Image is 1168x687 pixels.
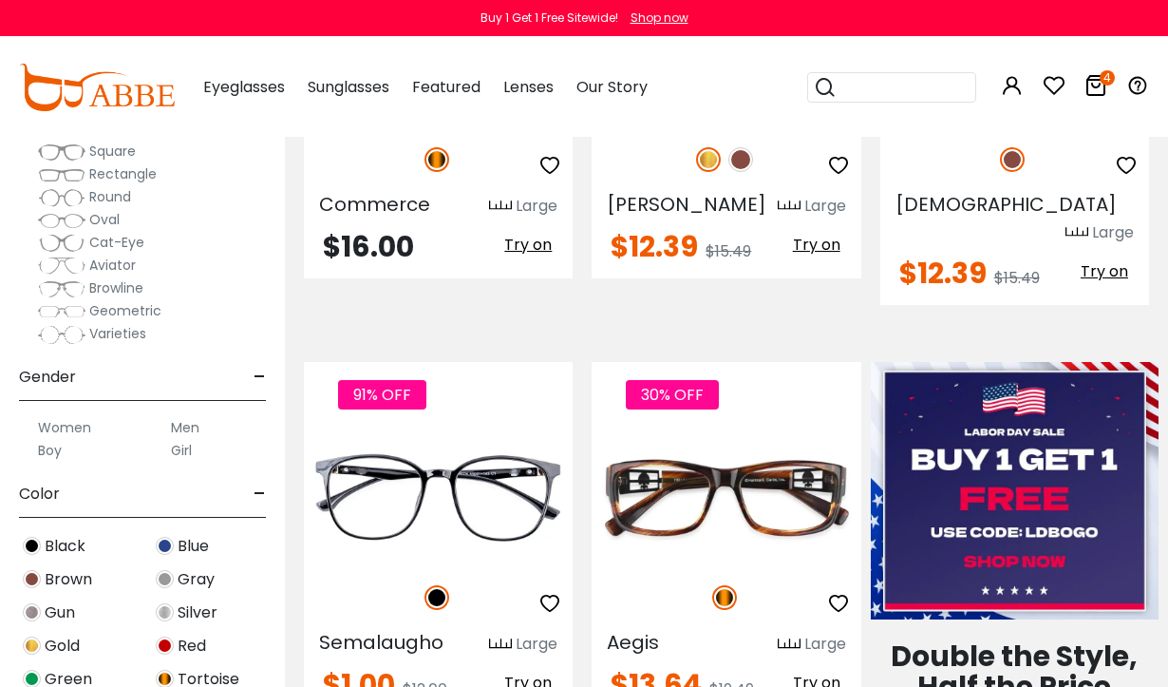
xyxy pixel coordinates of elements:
span: $15.49 [706,240,751,262]
img: size ruler [1065,226,1088,240]
img: Silver [156,603,174,621]
span: - [254,471,266,517]
span: $12.39 [611,226,698,267]
a: Shop now [621,10,688,26]
img: Brown [728,147,753,172]
img: Tortoise [712,585,737,610]
img: size ruler [489,638,512,652]
i: 4 [1100,70,1115,86]
span: Square [89,142,136,161]
span: Commerce [319,191,430,218]
span: Featured [412,76,480,98]
span: Gray [178,568,215,591]
span: 91% OFF [338,380,426,410]
img: Black [424,585,449,610]
img: abbeglasses.com [19,64,175,111]
label: Boy [38,439,62,462]
span: Browline [89,278,143,297]
div: Large [516,195,557,218]
span: Aviator [89,256,136,275]
img: Geometric.png [38,302,85,321]
span: Oval [89,210,120,229]
span: Eyeglasses [203,76,285,98]
span: Brown [45,568,92,591]
img: Brown [23,570,41,588]
img: Tortoise [424,147,449,172]
span: Lenses [503,76,554,98]
span: [PERSON_NAME] [607,191,766,218]
img: Gray [156,570,174,588]
span: Sunglasses [308,76,389,98]
span: Rectangle [89,164,157,183]
img: Gold [696,147,721,172]
span: Gold [45,635,80,658]
span: Our Story [576,76,648,98]
span: Gender [19,354,76,400]
span: Try on [504,234,552,256]
img: Round.png [38,188,85,207]
span: Round [89,187,131,206]
img: Aviator.png [38,257,85,276]
button: Try on [499,233,557,258]
img: Gold [23,637,41,655]
span: Try on [793,234,840,256]
span: $16.00 [323,226,414,267]
label: Women [38,416,91,439]
span: Color [19,471,60,517]
a: 4 [1084,78,1107,100]
img: Square.png [38,143,85,162]
span: Varieties [89,324,146,343]
div: Large [804,195,846,218]
button: Try on [1075,259,1134,284]
span: Cat-Eye [89,233,144,252]
img: Black Semalaugho - Plastic ,Universal Bridge Fit [304,430,573,565]
span: $15.49 [994,267,1040,289]
img: Blue [156,537,174,555]
div: Large [804,633,846,656]
span: Gun [45,601,75,624]
span: - [254,354,266,400]
span: Silver [178,601,217,624]
span: Geometric [89,301,161,320]
img: size ruler [489,200,512,214]
label: Men [171,416,199,439]
span: [DEMOGRAPHIC_DATA] [895,191,1117,218]
img: Brown [1000,147,1025,172]
div: Shop now [631,10,688,27]
img: Cat-Eye.png [38,234,85,253]
img: Browline.png [38,279,85,298]
img: Tortoise Aegis - TR ,Universal Bridge Fit [592,430,860,565]
img: size ruler [778,200,801,214]
div: Large [516,633,557,656]
div: Large [1092,221,1134,244]
img: Red [156,637,174,655]
img: Gun [23,603,41,621]
span: Semalaugho [319,629,443,656]
div: Buy 1 Get 1 Free Sitewide! [480,10,618,27]
img: Varieties.png [38,325,85,345]
span: 30% OFF [626,380,719,410]
span: Black [45,535,85,558]
img: Black [23,537,41,555]
span: Aegis [607,629,659,656]
label: Girl [171,439,192,462]
img: size ruler [778,638,801,652]
span: $12.39 [899,253,987,294]
button: Try on [787,233,846,258]
span: Try on [1081,260,1128,282]
img: Oval.png [38,211,85,230]
img: Rectangle.png [38,165,85,184]
span: Red [178,635,206,658]
span: Blue [178,535,209,558]
img: Labor Day Sale [871,362,1159,620]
